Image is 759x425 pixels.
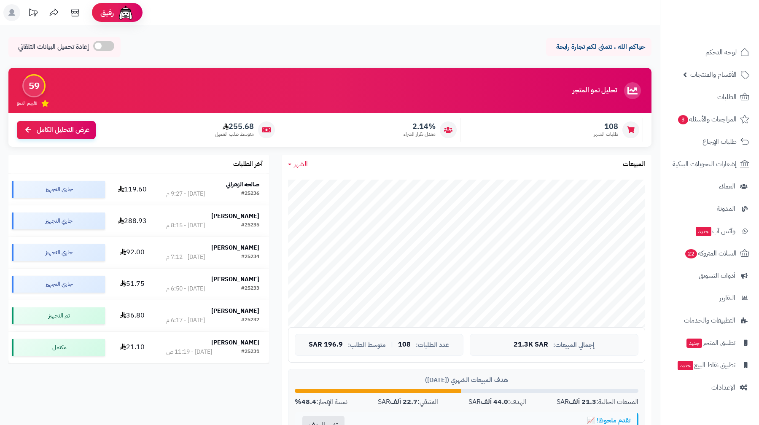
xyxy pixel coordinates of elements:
[233,161,263,168] h3: آخر الطلبات
[166,348,212,356] div: [DATE] - 11:19 ص
[623,161,645,168] h3: المبيعات
[690,69,737,81] span: الأقسام والمنتجات
[108,237,156,268] td: 92.00
[12,181,105,198] div: جاري التجهيز
[294,159,308,169] span: الشهر
[573,87,617,94] h3: تحليل نمو المتجر
[695,225,735,237] span: وآتس آب
[348,342,386,349] span: متوسط الطلب:
[684,315,735,326] span: التطبيقات والخدمات
[241,221,259,230] div: #25235
[12,244,105,261] div: جاري التجهيز
[241,253,259,261] div: #25234
[166,190,205,198] div: [DATE] - 9:27 م
[705,46,737,58] span: لوحة التحكم
[594,122,618,131] span: 108
[553,342,595,349] span: إجمالي المبيعات:
[12,307,105,324] div: تم التجهيز
[665,355,754,375] a: تطبيق نقاط البيعجديد
[711,382,735,393] span: الإعدادات
[12,212,105,229] div: جاري التجهيز
[404,122,436,131] span: 2.14%
[717,91,737,103] span: الطلبات
[404,131,436,138] span: معدل تكرار الشراء
[166,221,205,230] div: [DATE] - 8:15 م
[665,288,754,308] a: التقارير
[108,300,156,331] td: 36.80
[673,158,737,170] span: إشعارات التحويلات البنكية
[569,397,596,407] strong: 21.3 ألف
[665,109,754,129] a: المراجعات والأسئلة3
[18,42,89,52] span: إعادة تحميل البيانات التلقائي
[17,100,37,107] span: تقييم النمو
[677,359,735,371] span: تطبيق نقاط البيع
[665,310,754,331] a: التطبيقات والخدمات
[684,247,737,259] span: السلات المتروكة
[295,397,316,407] strong: 48.4%
[665,87,754,107] a: الطلبات
[717,203,735,215] span: المدونة
[665,377,754,398] a: الإعدادات
[17,121,96,139] a: عرض التحليل الكامل
[108,332,156,363] td: 21.10
[416,342,449,349] span: عدد الطلبات:
[686,337,735,349] span: تطبيق المتجر
[166,285,205,293] div: [DATE] - 6:50 م
[665,221,754,241] a: وآتس آبجديد
[12,276,105,293] div: جاري التجهيز
[211,307,259,315] strong: [PERSON_NAME]
[211,243,259,252] strong: [PERSON_NAME]
[665,266,754,286] a: أدوات التسويق
[117,4,134,21] img: ai-face.png
[166,316,205,325] div: [DATE] - 6:17 م
[665,132,754,152] a: طلبات الإرجاع
[702,12,751,30] img: logo-2.png
[211,338,259,347] strong: [PERSON_NAME]
[665,42,754,62] a: لوحة التحكم
[594,131,618,138] span: طلبات الشهر
[665,333,754,353] a: تطبيق المتجرجديد
[295,376,638,385] div: هدف المبيعات الشهري ([DATE])
[100,8,114,18] span: رفيق
[699,270,735,282] span: أدوات التسويق
[514,341,548,349] span: 21.3K SAR
[719,180,735,192] span: العملاء
[108,269,156,300] td: 51.75
[288,159,308,169] a: الشهر
[468,397,526,407] div: الهدف: SAR
[665,176,754,196] a: العملاء
[398,341,411,349] span: 108
[241,348,259,356] div: #25231
[696,227,711,236] span: جديد
[22,4,43,23] a: تحديثات المنصة
[552,42,645,52] p: حياكم الله ، نتمنى لكم تجارة رابحة
[678,361,693,370] span: جديد
[215,122,254,131] span: 255.68
[241,285,259,293] div: #25233
[211,212,259,221] strong: [PERSON_NAME]
[481,397,508,407] strong: 44.0 ألف
[295,397,347,407] div: نسبة الإنجاز:
[37,125,89,135] span: عرض التحليل الكامل
[557,397,638,407] div: المبيعات الحالية: SAR
[665,243,754,264] a: السلات المتروكة22
[378,397,438,407] div: المتبقي: SAR
[241,316,259,325] div: #25232
[166,253,205,261] div: [DATE] - 7:12 م
[665,199,754,219] a: المدونة
[12,339,105,356] div: مكتمل
[108,174,156,205] td: 119.60
[677,113,737,125] span: المراجعات والأسئلة
[241,190,259,198] div: #25236
[685,249,697,259] span: 22
[702,136,737,148] span: طلبات الإرجاع
[226,180,259,189] strong: صالحه الزهراني
[108,205,156,237] td: 288.93
[719,292,735,304] span: التقارير
[686,339,702,348] span: جديد
[678,115,689,125] span: 3
[309,341,343,349] span: 196.9 SAR
[391,342,393,348] span: |
[215,131,254,138] span: متوسط طلب العميل
[665,154,754,174] a: إشعارات التحويلات البنكية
